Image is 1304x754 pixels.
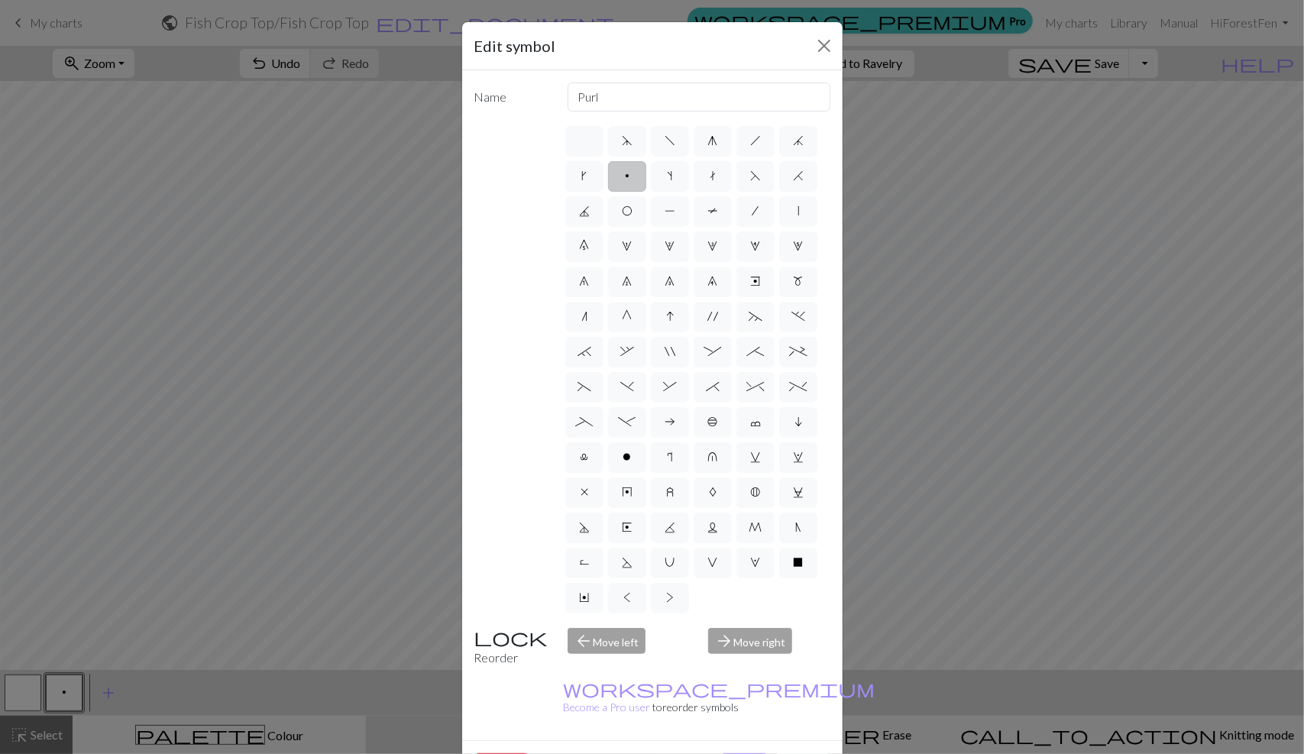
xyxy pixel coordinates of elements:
span: 0 [580,240,590,252]
span: 1 [623,240,633,252]
span: N [795,521,801,533]
span: V [708,556,718,568]
span: _ [576,416,594,428]
h5: Edit symbol [474,34,556,57]
span: ` [578,345,591,358]
span: D [579,521,590,533]
span: / [752,205,759,217]
span: t [710,170,716,182]
span: r [668,451,673,463]
span: u [708,451,718,463]
span: ~ [749,310,762,322]
div: Reorder [465,628,559,667]
span: U [665,556,675,568]
span: o [623,451,632,463]
span: n [581,310,587,322]
span: & [663,380,677,393]
span: + [790,345,807,358]
span: w [793,451,804,463]
span: 2 [665,240,675,252]
span: T [707,205,718,217]
span: 9 [708,275,718,287]
span: < [623,591,631,604]
span: 8 [665,275,675,287]
span: l [581,451,589,463]
span: ) [620,380,634,393]
span: ' [707,310,718,322]
span: R [579,556,590,568]
span: f [665,134,675,147]
span: C [793,486,804,498]
span: M [749,521,762,533]
span: workspace_premium [563,678,875,699]
button: Close [812,34,836,58]
span: B [751,486,761,498]
span: e [751,275,761,287]
span: E [623,521,633,533]
span: > [666,591,674,604]
span: p [625,170,629,182]
span: 3 [708,240,718,252]
span: i [794,416,802,428]
span: ; [747,345,765,358]
span: 5 [794,240,804,252]
span: 7 [623,275,633,287]
span: v [750,451,761,463]
span: I [666,310,674,322]
span: g [708,134,718,147]
span: 6 [580,275,590,287]
span: x [581,486,588,498]
span: h [750,134,761,147]
span: a [665,416,675,428]
span: y [622,486,633,498]
span: s [668,170,673,182]
label: Name [465,83,559,112]
span: J [579,205,590,217]
span: ^ [747,380,765,393]
span: S [622,556,633,568]
span: H [793,170,804,182]
span: ( [578,380,591,393]
small: to reorder symbols [563,682,875,714]
span: Y [580,591,590,604]
span: d [622,134,633,147]
span: : [704,345,722,358]
span: " [665,345,675,358]
span: % [790,380,807,393]
span: c [750,416,761,428]
span: | [798,205,799,217]
span: F [750,170,761,182]
span: z [666,486,674,498]
span: - [619,416,636,428]
span: X [794,556,804,568]
span: j [793,134,804,147]
span: m [794,275,804,287]
a: Become a Pro user [563,682,875,714]
span: O [622,205,633,217]
span: b [707,416,718,428]
span: , [620,345,634,358]
span: k [582,170,587,182]
span: P [665,205,675,217]
span: A [709,486,717,498]
span: . [791,310,805,322]
span: L [707,521,718,533]
span: 4 [751,240,761,252]
span: G [623,310,633,322]
span: W [751,556,761,568]
span: K [665,521,675,533]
